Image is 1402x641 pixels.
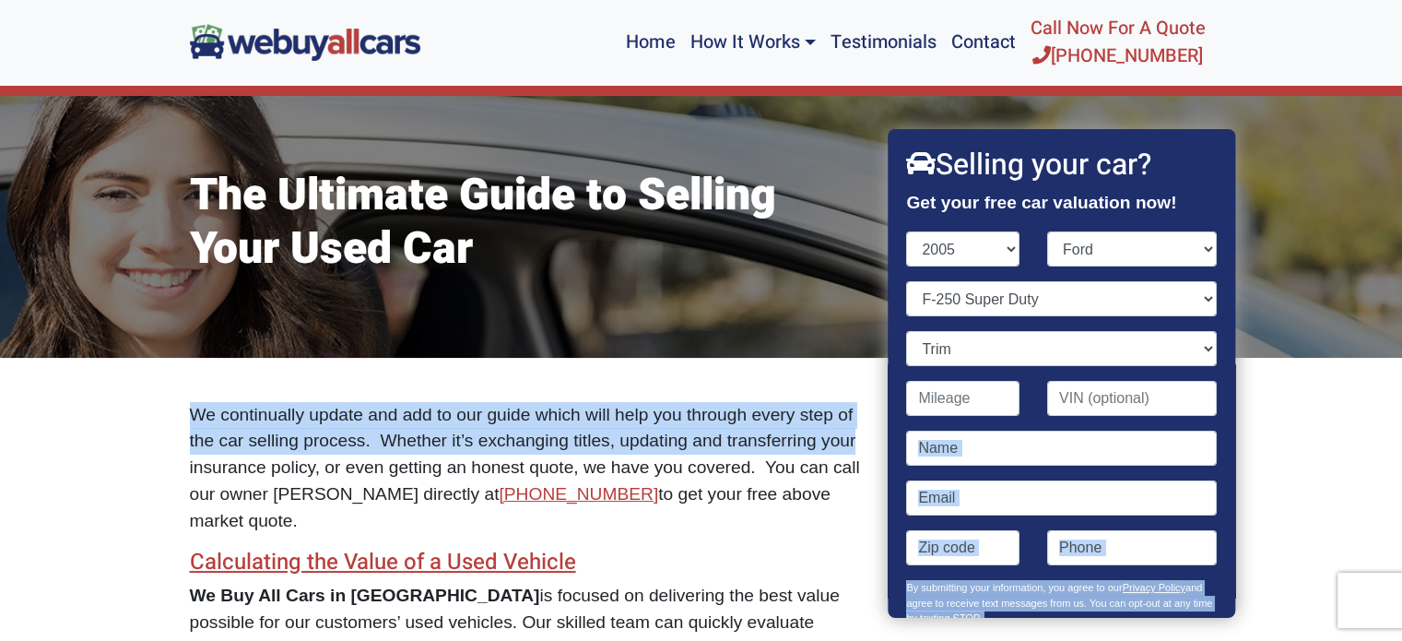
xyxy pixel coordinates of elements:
[1023,7,1213,77] a: Call Now For A Quote[PHONE_NUMBER]
[1047,530,1217,565] input: Phone
[330,586,539,605] b: in [GEOGRAPHIC_DATA]
[190,170,863,276] h1: The Ultimate Guide to Selling Your Used Car
[907,381,1020,416] input: Mileage
[619,7,682,77] a: Home
[1047,381,1217,416] input: VIN (optional)
[907,148,1217,183] h2: Selling your car?
[190,586,325,605] b: We Buy All Cars
[944,7,1023,77] a: Contact
[907,481,1217,516] input: Email
[499,484,658,504] a: [PHONE_NUMBER]
[1123,582,1185,593] a: Privacy Policy
[190,24,420,60] img: We Buy All Cars in NJ logo
[907,530,1020,565] input: Zip code
[907,193,1177,212] strong: Get your free car valuation now!
[190,546,576,578] a: Calculating the Value of a Used Vehicle
[823,7,944,77] a: Testimonials
[190,402,863,535] p: We continually update and add to our guide which will help you through every step of the car sell...
[907,580,1217,635] p: By submitting your information, you agree to our and agree to receive text messages from us. You ...
[907,431,1217,466] input: Name
[682,7,822,77] a: How It Works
